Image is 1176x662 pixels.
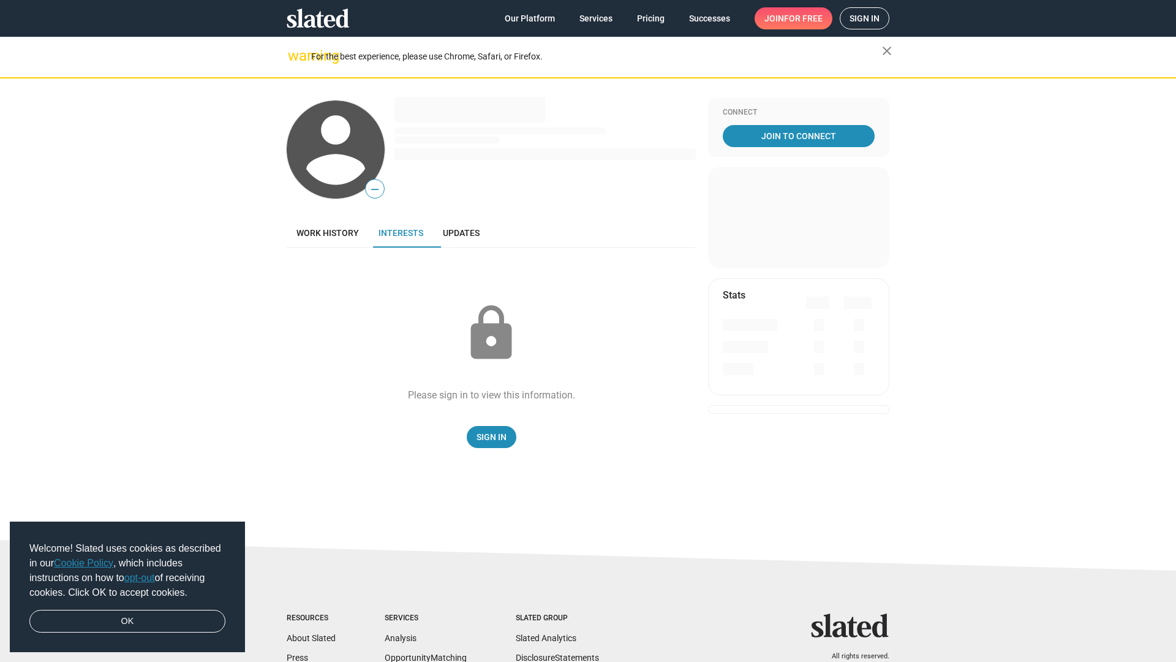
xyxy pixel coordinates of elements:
span: Join To Connect [725,125,872,147]
span: Successes [689,7,730,29]
a: Updates [433,218,489,248]
div: Slated Group [516,614,599,623]
a: Work history [287,218,369,248]
a: dismiss cookie message [29,610,225,633]
span: — [366,181,384,197]
span: Pricing [637,7,665,29]
mat-icon: lock [461,303,522,364]
div: Resources [287,614,336,623]
a: opt-out [124,573,155,583]
a: Our Platform [495,7,565,29]
mat-icon: close [880,44,894,58]
a: Services [570,7,622,29]
a: About Slated [287,633,336,643]
a: Slated Analytics [516,633,576,643]
span: Services [579,7,612,29]
div: cookieconsent [10,522,245,653]
a: Sign In [467,426,516,448]
span: for free [784,7,823,29]
span: Updates [443,228,480,238]
span: Sign In [477,426,507,448]
div: Please sign in to view this information. [408,389,575,401]
span: Join [764,7,823,29]
a: Sign in [840,7,889,29]
mat-card-title: Stats [723,289,745,302]
span: Work history [296,228,359,238]
a: Cookie Policy [54,558,113,568]
span: Our Platform [505,7,555,29]
div: Services [385,614,467,623]
a: Successes [679,7,740,29]
a: Analysis [385,633,417,643]
span: Welcome! Slated uses cookies as described in our , which includes instructions on how to of recei... [29,541,225,600]
span: Interests [379,228,423,238]
a: Pricing [627,7,674,29]
span: Sign in [850,8,880,29]
a: Joinfor free [755,7,832,29]
a: Join To Connect [723,125,875,147]
a: Interests [369,218,433,248]
div: Connect [723,108,875,118]
div: For the best experience, please use Chrome, Safari, or Firefox. [311,48,882,65]
mat-icon: warning [288,48,303,63]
